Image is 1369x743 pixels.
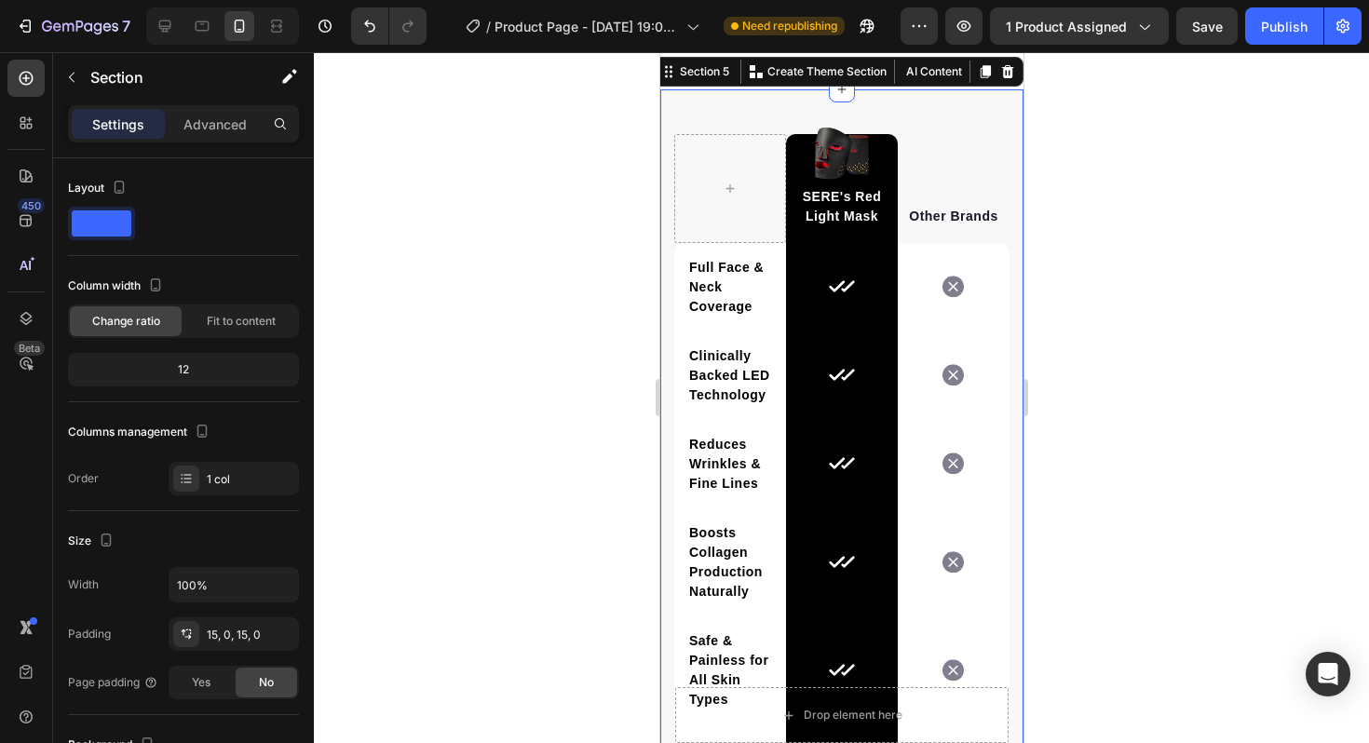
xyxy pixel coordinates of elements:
[486,17,491,36] span: /
[68,274,167,299] div: Column width
[207,471,294,488] div: 1 col
[68,529,117,554] div: Size
[742,18,837,34] span: Need republishing
[1006,17,1127,36] span: 1 product assigned
[92,115,144,134] p: Settings
[122,15,130,37] p: 7
[68,626,111,642] div: Padding
[990,7,1169,45] button: 1 product assigned
[1306,652,1350,696] div: Open Intercom Messenger
[1245,7,1323,45] button: Publish
[207,313,276,330] span: Fit to content
[1261,17,1308,36] div: Publish
[1176,7,1238,45] button: Save
[68,674,158,691] div: Page padding
[351,7,427,45] div: Undo/Redo
[660,52,1023,743] iframe: Design area
[259,674,274,691] span: No
[169,568,298,601] input: Auto
[495,17,679,36] span: Product Page - [DATE] 19:00:06
[183,115,247,134] p: Advanced
[90,66,243,88] p: Section
[68,470,99,487] div: Order
[18,198,45,213] div: 450
[207,627,294,643] div: 15, 0, 15, 0
[72,357,295,383] div: 12
[7,7,139,45] button: 7
[92,313,160,330] span: Change ratio
[68,420,213,445] div: Columns management
[68,576,99,593] div: Width
[68,176,130,201] div: Layout
[1192,19,1223,34] span: Save
[192,674,210,691] span: Yes
[14,341,45,356] div: Beta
